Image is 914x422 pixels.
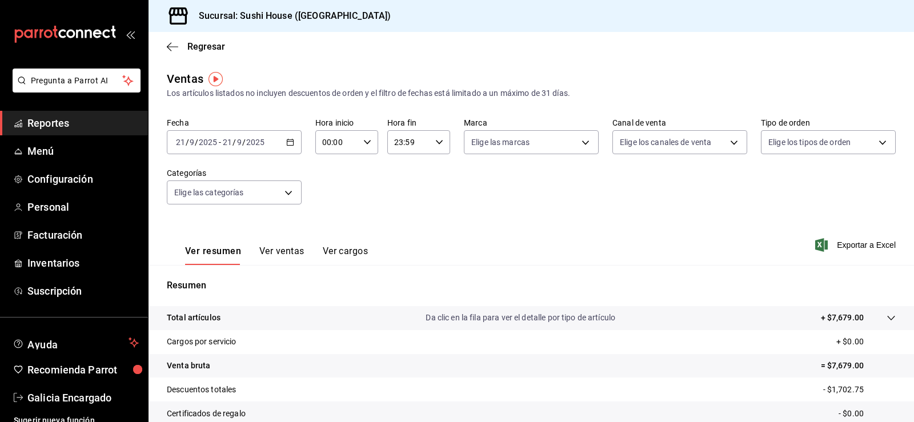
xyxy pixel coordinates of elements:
input: -- [222,138,232,147]
p: = $7,679.00 [821,360,896,372]
p: Resumen [167,279,896,292]
span: / [186,138,189,147]
label: Fecha [167,119,302,127]
span: Galicia Encargado [27,390,139,405]
span: Elige los canales de venta [620,136,711,148]
button: Exportar a Excel [817,238,896,252]
span: Facturación [27,227,139,243]
div: Ventas [167,70,203,87]
p: + $7,679.00 [821,312,864,324]
p: Descuentos totales [167,384,236,396]
span: Personal [27,199,139,215]
label: Hora inicio [315,119,378,127]
label: Canal de venta [612,119,747,127]
span: Inventarios [27,255,139,271]
h3: Sucursal: Sushi House ([GEOGRAPHIC_DATA]) [190,9,391,23]
span: Recomienda Parrot [27,362,139,377]
div: Los artículos listados no incluyen descuentos de orden y el filtro de fechas está limitado a un m... [167,87,896,99]
a: Pregunta a Parrot AI [8,83,141,95]
label: Hora fin [387,119,450,127]
p: Venta bruta [167,360,210,372]
input: -- [189,138,195,147]
button: Ver resumen [185,246,241,265]
span: Configuración [27,171,139,187]
label: Categorías [167,169,302,177]
p: Cargos por servicio [167,336,236,348]
p: - $1,702.75 [823,384,896,396]
p: + $0.00 [836,336,896,348]
input: ---- [198,138,218,147]
button: open_drawer_menu [126,30,135,39]
p: - $0.00 [839,408,896,420]
span: Menú [27,143,139,159]
span: Elige las categorías [174,187,244,198]
p: Certificados de regalo [167,408,246,420]
button: Pregunta a Parrot AI [13,69,141,93]
input: -- [175,138,186,147]
p: Da clic en la fila para ver el detalle por tipo de artículo [426,312,615,324]
span: / [232,138,236,147]
span: - [219,138,221,147]
input: -- [236,138,242,147]
span: Reportes [27,115,139,131]
label: Tipo de orden [761,119,896,127]
span: Regresar [187,41,225,52]
span: Elige las marcas [471,136,530,148]
p: Total artículos [167,312,221,324]
span: Suscripción [27,283,139,299]
span: Ayuda [27,336,124,349]
input: ---- [246,138,265,147]
div: navigation tabs [185,246,368,265]
label: Marca [464,119,599,127]
button: Ver ventas [259,246,304,265]
button: Ver cargos [323,246,368,265]
img: Tooltip marker [209,72,223,86]
span: / [242,138,246,147]
span: / [195,138,198,147]
span: Pregunta a Parrot AI [31,75,123,87]
button: Regresar [167,41,225,52]
span: Elige los tipos de orden [768,136,851,148]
